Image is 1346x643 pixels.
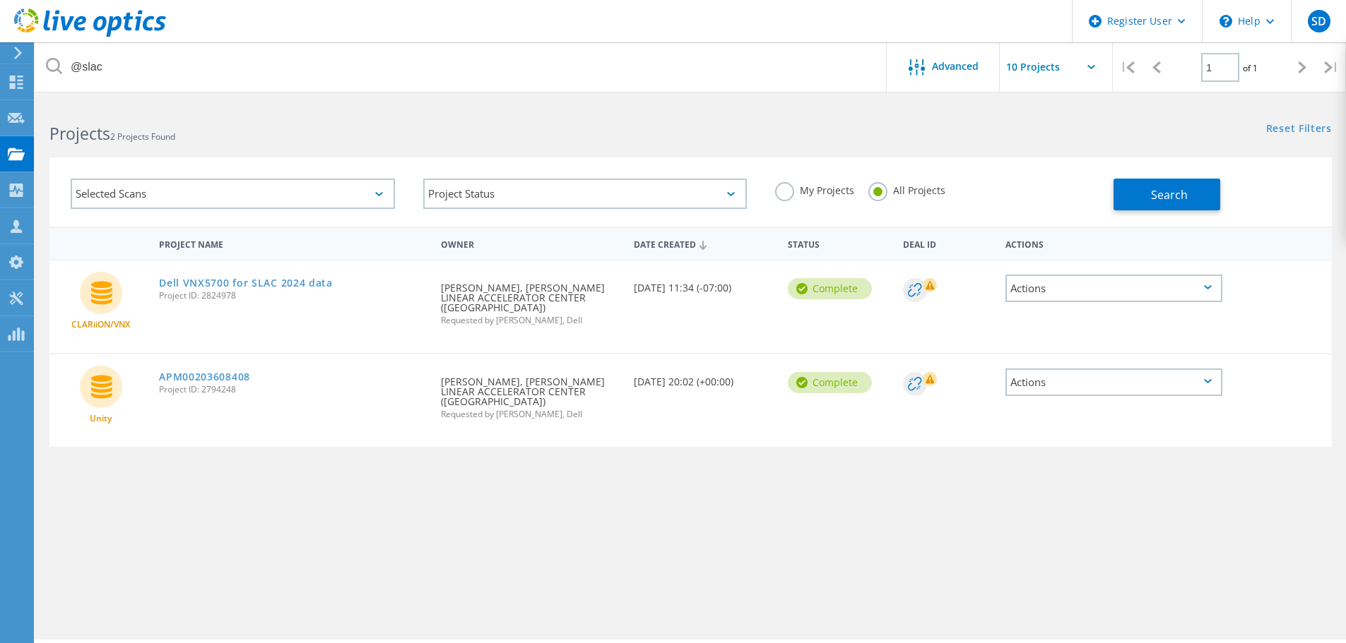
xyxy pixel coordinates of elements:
[423,179,748,209] div: Project Status
[441,316,619,325] span: Requested by [PERSON_NAME], Dell
[49,122,110,145] b: Projects
[159,372,250,382] a: APM00203608408
[1266,124,1332,136] a: Reset Filters
[71,320,130,329] span: CLARiiON/VNX
[775,182,854,196] label: My Projects
[1005,368,1222,396] div: Actions
[434,230,626,256] div: Owner
[781,230,896,256] div: Status
[998,230,1229,256] div: Actions
[159,278,333,288] a: Dell VNX5700 for SLAC 2024 data
[932,61,979,71] span: Advanced
[14,30,166,40] a: Live Optics Dashboard
[159,292,427,300] span: Project ID: 2824978
[159,385,427,394] span: Project ID: 2794248
[1243,62,1258,74] span: of 1
[434,354,626,433] div: [PERSON_NAME], [PERSON_NAME] LINEAR ACCELERATOR CENTER ([GEOGRAPHIC_DATA])
[896,230,998,256] div: Deal Id
[1005,275,1222,302] div: Actions
[152,230,434,256] div: Project Name
[1114,179,1220,210] button: Search
[90,414,112,423] span: Unity
[71,179,395,209] div: Selected Scans
[35,42,887,92] input: Search projects by name, owner, ID, company, etc
[1220,15,1232,28] svg: \n
[627,354,781,401] div: [DATE] 20:02 (+00:00)
[627,260,781,307] div: [DATE] 11:34 (-07:00)
[788,278,872,299] div: Complete
[788,372,872,393] div: Complete
[434,260,626,339] div: [PERSON_NAME], [PERSON_NAME] LINEAR ACCELERATOR CENTER ([GEOGRAPHIC_DATA])
[110,131,175,143] span: 2 Projects Found
[868,182,945,196] label: All Projects
[441,410,619,419] span: Requested by [PERSON_NAME], Dell
[627,230,781,257] div: Date Created
[1317,42,1346,92] div: |
[1311,16,1326,27] span: SD
[1151,187,1188,203] span: Search
[1113,42,1142,92] div: |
